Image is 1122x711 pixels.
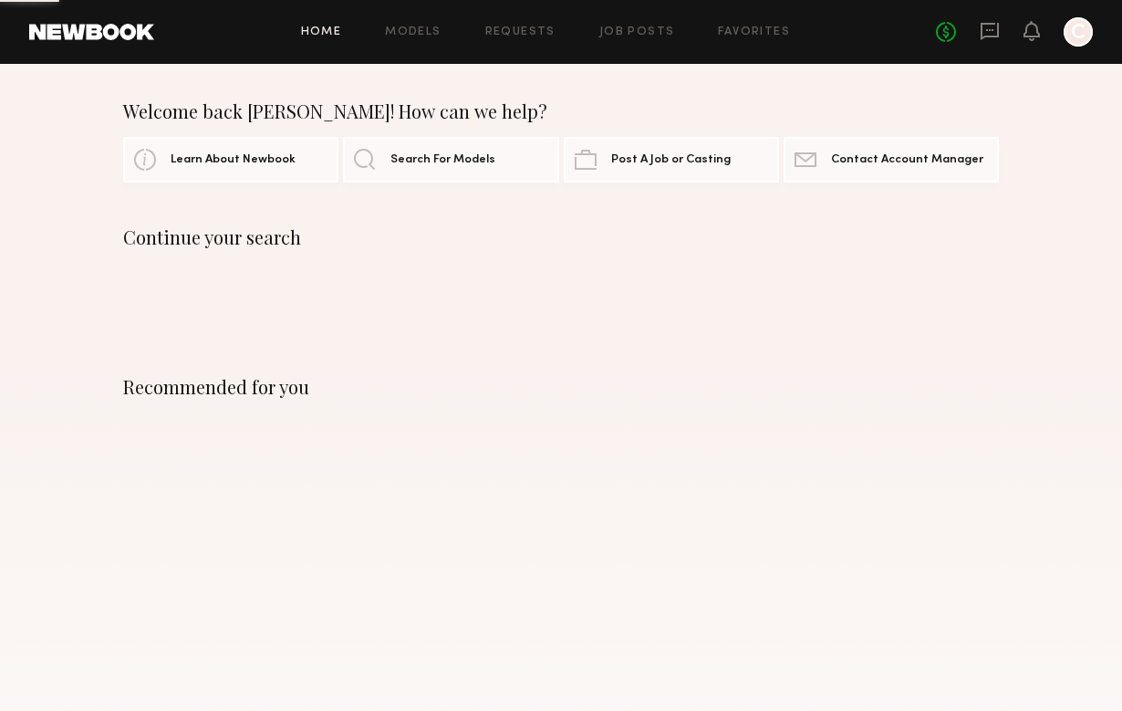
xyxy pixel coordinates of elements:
[343,137,558,183] a: Search For Models
[485,26,556,38] a: Requests
[385,26,441,38] a: Models
[123,226,999,248] div: Continue your search
[123,137,338,183] a: Learn About Newbook
[171,154,296,166] span: Learn About Newbook
[611,154,731,166] span: Post A Job or Casting
[718,26,790,38] a: Favorites
[301,26,342,38] a: Home
[390,154,495,166] span: Search For Models
[1064,17,1093,47] a: C
[831,154,983,166] span: Contact Account Manager
[599,26,675,38] a: Job Posts
[123,376,999,398] div: Recommended for you
[564,137,779,183] a: Post A Job or Casting
[123,100,999,122] div: Welcome back [PERSON_NAME]! How can we help?
[784,137,999,183] a: Contact Account Manager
